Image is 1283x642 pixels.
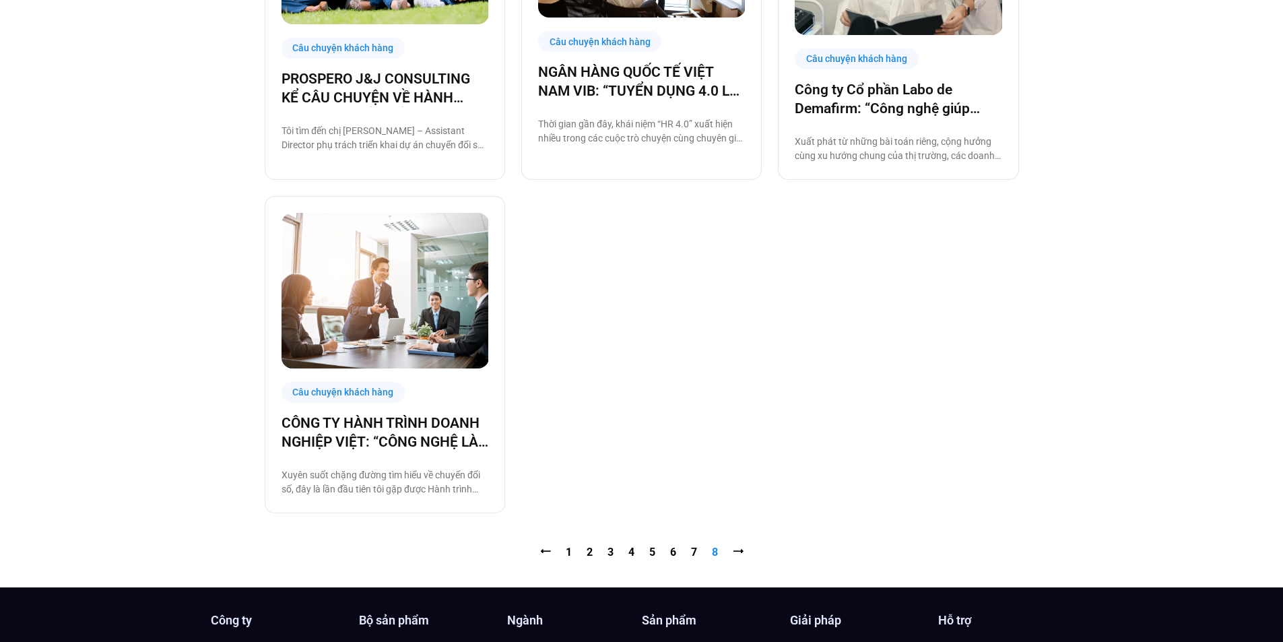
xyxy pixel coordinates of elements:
span: 8 [712,546,718,558]
a: PROSPERO J&J CONSULTING KỂ CÂU CHUYỆN VỀ HÀNH TRÌNH CHUYỂN ĐỔI SỐ CÙNG BASE [282,69,488,107]
h4: Sản phẩm [642,614,777,627]
a: 6 [670,546,676,558]
h4: Hỗ trợ [938,614,1073,627]
p: Xuất phát từ những bài toán riêng, cộng hưởng cùng xu hướng chung của thị trường, các doanh nghiệ... [795,135,1001,163]
div: Câu chuyện khách hàng [538,31,662,52]
p: Xuyên suốt chặng đường tìm hiểu về chuyển đổi số, đây là lần đầu tiên tôi gặp được Hành trình Doa... [282,468,488,496]
a: 4 [628,546,634,558]
p: Thời gian gần đây, khái niệm “HR 4.0” xuất hiện nhiều trong các cuộc trò chuyện cùng chuyên gia, ... [538,117,745,146]
p: Tôi tìm đến chị [PERSON_NAME] – Assistant Director phụ trách triển khai dự án chuyển đổi số tại P... [282,124,488,152]
h4: Công ty [211,614,346,627]
a: 7 [691,546,697,558]
a: 3 [607,546,614,558]
a: NGÂN HÀNG QUỐC TẾ VIỆT NAM VIB: “TUYỂN DỤNG 4.0 LÀ BÀI TOÁN SONG HÀNH GIỮA CÔNG NGHỆ VÀ CON NGƯỜI” [538,63,745,100]
a: 2 [587,546,593,558]
a: ⭠ [540,546,551,558]
h4: Giải pháp [790,614,925,627]
h4: Bộ sản phẩm [359,614,494,627]
span: ⭢ [733,546,744,558]
div: Câu chuyện khách hàng [282,38,405,59]
a: Công ty Cổ phần Labo de Demafirm: “Công nghệ giúp chúng tôi giải tỏa áp lực” [795,80,1001,118]
nav: Pagination [265,544,1019,560]
div: Câu chuyện khách hàng [282,382,405,403]
a: CÔNG TY HÀNH TRÌNH DOANH NGHIỆP VIỆT: “CÔNG NGHỆ LÀ MỘT PHẦN CỦA CHIẾN LƯỢC KINH DOANH” [282,414,488,451]
a: 1 [566,546,572,558]
div: Câu chuyện khách hàng [795,49,919,69]
a: 5 [649,546,655,558]
h4: Ngành [507,614,642,627]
